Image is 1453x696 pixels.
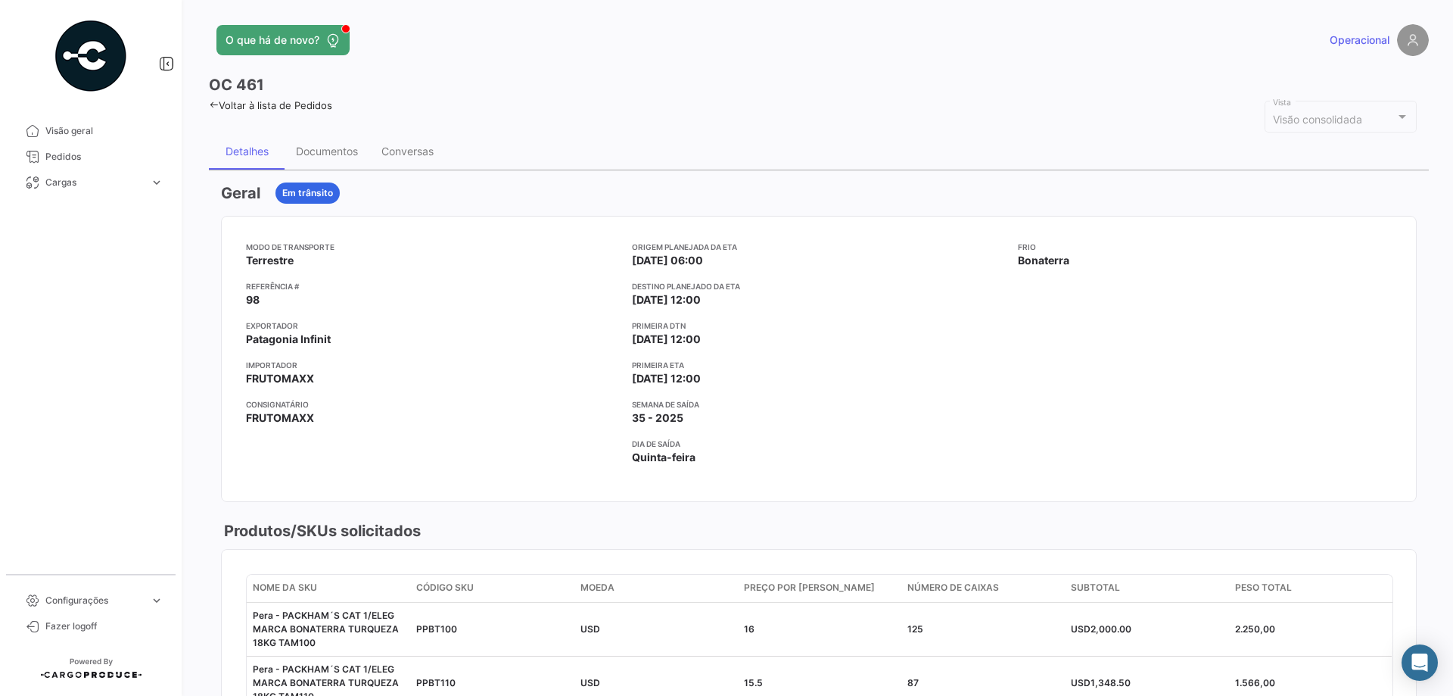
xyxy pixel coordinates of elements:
span: PPBT110 [416,677,456,688]
h3: Geral [221,183,260,204]
div: 125 [907,623,1059,636]
span: Pera - PACKHAM´S CAT 1/ELEG MARCA BONATERRA TURQUEZA 18KG TAM100 [253,610,399,648]
span: 1,348.50 [1091,677,1131,688]
app-card-info-title: Importador [246,359,620,371]
div: Detalhes [226,145,269,158]
span: Preço por [PERSON_NAME] [744,581,875,595]
span: Configurações [45,594,144,607]
span: Nome da SKU [253,581,317,595]
span: Peso Total [1235,581,1292,595]
span: Terrestre [246,253,294,268]
a: Voltar à lista de Pedidos [209,99,332,111]
span: PPBT100 [416,623,457,635]
h3: OC 461 [209,74,264,95]
img: placeholder-user.png [1397,24,1429,56]
datatable-header-cell: Nome da SKU [247,575,410,602]
span: 35 - 2025 [632,410,683,426]
span: expand_more [150,594,163,607]
span: O que há de novo? [226,33,319,48]
div: 87 [907,676,1059,690]
span: USD [580,677,600,688]
span: Fazer logoff [45,620,163,633]
span: Número de Caixas [907,581,999,595]
span: [DATE] 12:00 [632,371,701,386]
button: O que há de novo? [216,25,350,55]
span: USD [580,623,600,635]
a: Pedidos [12,144,170,170]
span: Cargas [45,176,144,189]
mat-select-trigger: Visão consolidada [1273,113,1362,126]
span: 15.5 [744,677,763,688]
app-card-info-title: Semana de saída [632,398,1006,410]
span: 98 [246,292,260,307]
span: Patagonia Infinit [246,332,331,347]
span: [DATE] 12:00 [632,292,701,307]
span: Bonaterra [1018,253,1069,268]
span: 16 [744,623,755,635]
img: powered-by.png [53,18,129,94]
app-card-info-title: Destino Planejado da ETA [632,280,1006,292]
app-card-info-title: Dia de saída [632,438,1006,450]
div: Conversas [381,145,434,158]
span: Moeda [580,581,614,595]
app-card-info-title: Primeira ETA [632,359,1006,371]
app-card-info-title: Origem planejada da ETA [632,241,1006,253]
app-card-info-title: Exportador [246,320,620,332]
span: [DATE] 06:00 [632,253,703,268]
app-card-info-title: Consignatário [246,398,620,410]
span: FRUTOMAXX [246,410,314,426]
span: Em trânsito [282,186,333,200]
span: 1.566,00 [1235,677,1275,688]
span: Código SKU [416,581,474,595]
span: [DATE] 12:00 [632,332,701,347]
app-card-info-title: Modo de Transporte [246,241,620,253]
span: expand_more [150,176,163,189]
app-card-info-title: Primeira DTN [632,320,1006,332]
h3: Produtos/SKUs solicitados [221,520,421,542]
span: Subtotal [1071,581,1120,595]
span: Operacional [1330,33,1389,48]
app-card-info-title: Referência # [246,280,620,292]
div: Abrir Intercom Messenger [1402,645,1438,681]
a: Visão geral [12,118,170,144]
span: USD [1071,677,1091,688]
span: Visão geral [45,124,163,138]
app-card-info-title: Frio [1018,241,1392,253]
datatable-header-cell: Código SKU [410,575,574,602]
span: Quinta-feira [632,450,695,465]
span: Pedidos [45,150,163,164]
span: 2.250,00 [1235,623,1275,635]
span: 2,000.00 [1091,623,1131,635]
span: USD [1071,623,1091,635]
div: Documentos [296,145,358,158]
datatable-header-cell: Moeda [574,575,738,602]
span: FRUTOMAXX [246,371,314,386]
